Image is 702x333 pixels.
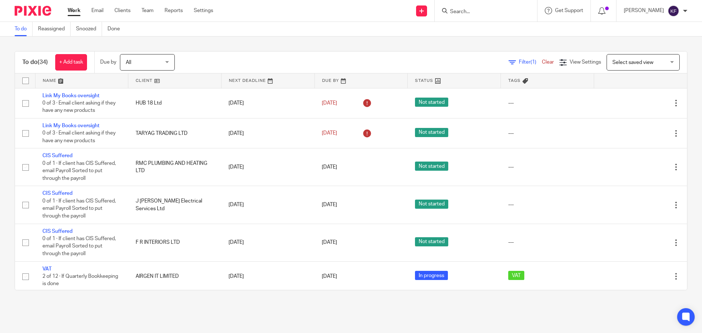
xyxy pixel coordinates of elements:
a: Team [141,7,154,14]
a: Link My Books oversight [42,93,99,98]
span: 0 of 3 · Email client asking if they have any new products [42,131,116,144]
p: [PERSON_NAME] [624,7,664,14]
img: svg%3E [668,5,679,17]
a: CIS Suffered [42,191,72,196]
td: J [PERSON_NAME] Electrical Services Ltd [128,186,222,224]
a: Link My Books oversight [42,123,99,128]
div: --- [508,99,587,107]
span: 0 of 1 · If client has CIS Suffered, email Payroll Sorted to put through the payroll [42,161,116,181]
span: View Settings [570,60,601,65]
span: Not started [415,200,448,209]
span: [DATE] [322,202,337,207]
span: [DATE] [322,164,337,170]
a: Email [91,7,103,14]
a: CIS Suffered [42,153,72,158]
td: [DATE] [221,186,314,224]
td: RMC PLUMBING AND HEATING LTD [128,148,222,186]
div: --- [508,201,587,208]
span: (1) [531,60,536,65]
a: Work [68,7,80,14]
span: Not started [415,237,448,246]
div: --- [508,239,587,246]
td: TARYAG TRADING LTD [128,118,222,148]
span: [DATE] [322,240,337,245]
a: CIS Suffered [42,229,72,234]
span: [DATE] [322,274,337,279]
h1: To do [22,58,48,66]
input: Search [449,9,515,15]
td: [DATE] [221,224,314,261]
span: [DATE] [322,131,337,136]
span: Select saved view [612,60,653,65]
td: AIRGEN IT LIMITED [128,261,222,291]
span: 2 of 12 · If Quarterly Bookkeeping is done [42,274,118,287]
span: 0 of 1 · If client has CIS Suffered, email Payroll Sorted to put through the payroll [42,236,116,256]
span: [DATE] [322,101,337,106]
td: [DATE] [221,118,314,148]
td: [DATE] [221,148,314,186]
a: Clients [114,7,131,14]
span: Not started [415,98,448,107]
td: HUB 18 Ltd [128,88,222,118]
span: Tags [508,79,521,83]
span: VAT [508,271,524,280]
div: --- [508,130,587,137]
span: Not started [415,128,448,137]
a: Settings [194,7,213,14]
p: Due by [100,58,116,66]
span: (34) [38,59,48,65]
span: All [126,60,131,65]
a: Done [107,22,125,36]
a: Reports [165,7,183,14]
span: Not started [415,162,448,171]
span: 0 of 1 · If client has CIS Suffered, email Payroll Sorted to put through the payroll [42,198,116,219]
a: VAT [42,266,52,272]
span: 0 of 3 · Email client asking if they have any new products [42,101,116,113]
div: --- [508,163,587,171]
span: In progress [415,271,448,280]
a: To do [15,22,33,36]
td: [DATE] [221,88,314,118]
a: Reassigned [38,22,71,36]
a: Snoozed [76,22,102,36]
td: F R INTERIORS LTD [128,224,222,261]
span: Filter [519,60,542,65]
a: Clear [542,60,554,65]
td: [DATE] [221,261,314,291]
img: Pixie [15,6,51,16]
span: Get Support [555,8,583,13]
a: + Add task [55,54,87,71]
